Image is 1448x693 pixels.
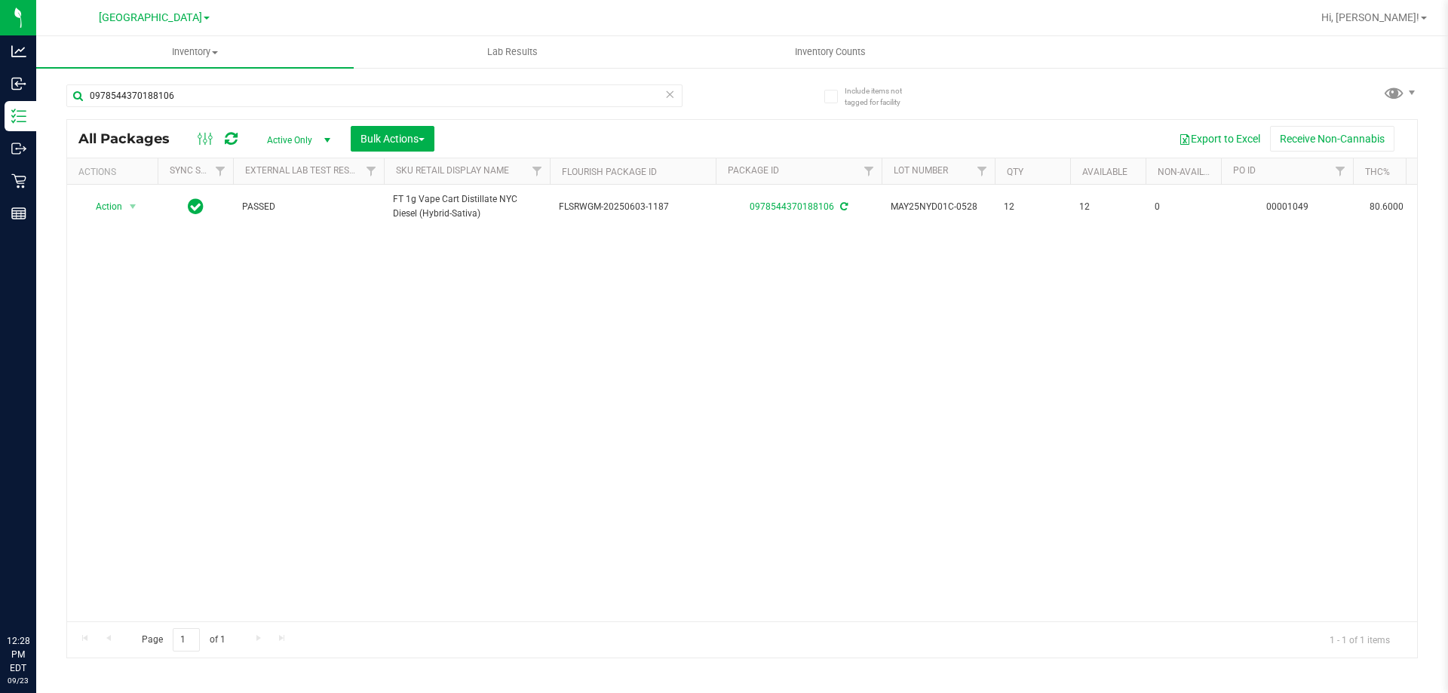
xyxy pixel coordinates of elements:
input: Search Package ID, Item Name, SKU, Lot or Part Number... [66,84,683,107]
a: Filter [525,158,550,184]
a: Filter [1328,158,1353,184]
a: Inventory [36,36,354,68]
iframe: Resource center [15,572,60,618]
span: Page of 1 [129,628,238,652]
span: Clear [664,84,675,104]
a: Sku Retail Display Name [396,165,509,176]
a: Sync Status [170,165,228,176]
a: 00001049 [1266,201,1308,212]
span: Include items not tagged for facility [845,85,920,108]
span: [GEOGRAPHIC_DATA] [99,11,202,24]
a: Qty [1007,167,1023,177]
span: 12 [1079,200,1137,214]
span: 1 - 1 of 1 items [1318,628,1402,651]
span: FLSRWGM-20250603-1187 [559,200,707,214]
span: Hi, [PERSON_NAME]! [1321,11,1419,23]
a: Lab Results [354,36,671,68]
span: All Packages [78,130,185,147]
inline-svg: Analytics [11,44,26,59]
inline-svg: Inbound [11,76,26,91]
inline-svg: Reports [11,206,26,221]
span: select [124,196,143,217]
inline-svg: Outbound [11,141,26,156]
button: Receive Non-Cannabis [1270,126,1394,152]
p: 09/23 [7,675,29,686]
span: Inventory Counts [775,45,886,59]
a: PO ID [1233,165,1256,176]
span: Inventory [36,45,354,59]
div: Actions [78,167,152,177]
span: Bulk Actions [360,133,425,145]
a: Package ID [728,165,779,176]
inline-svg: Retail [11,173,26,189]
a: THC% [1365,167,1390,177]
span: In Sync [188,196,204,217]
button: Bulk Actions [351,126,434,152]
span: Lab Results [467,45,558,59]
span: FT 1g Vape Cart Distillate NYC Diesel (Hybrid-Sativa) [393,192,541,221]
span: MAY25NYD01C-0528 [891,200,986,214]
p: 12:28 PM EDT [7,634,29,675]
a: Lot Number [894,165,948,176]
a: Filter [970,158,995,184]
a: External Lab Test Result [245,165,364,176]
input: 1 [173,628,200,652]
a: Filter [857,158,882,184]
a: Filter [359,158,384,184]
a: Filter [208,158,233,184]
span: 0 [1155,200,1212,214]
a: Inventory Counts [671,36,989,68]
a: Flourish Package ID [562,167,657,177]
span: PASSED [242,200,375,214]
span: 80.6000 [1362,196,1411,218]
inline-svg: Inventory [11,109,26,124]
span: 12 [1004,200,1061,214]
button: Export to Excel [1169,126,1270,152]
a: Available [1082,167,1127,177]
a: Non-Available [1158,167,1225,177]
a: 0978544370188106 [750,201,834,212]
span: Sync from Compliance System [838,201,848,212]
span: Action [82,196,123,217]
